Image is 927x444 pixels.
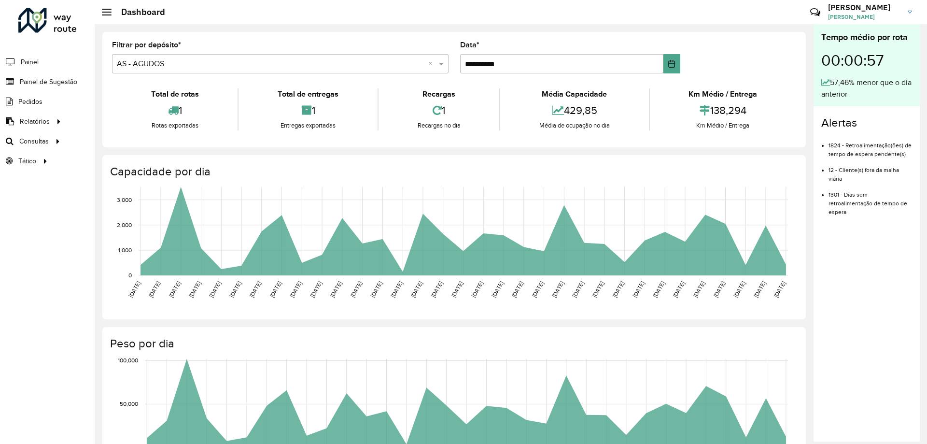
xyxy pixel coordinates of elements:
[611,280,625,299] text: [DATE]
[114,88,235,100] div: Total de rotas
[503,88,646,100] div: Média Capacidade
[652,100,794,121] div: 138,294
[289,280,303,299] text: [DATE]
[117,222,132,228] text: 2,000
[120,401,138,407] text: 50,000
[188,280,202,299] text: [DATE]
[329,280,343,299] text: [DATE]
[531,280,545,299] text: [DATE]
[829,134,912,158] li: 1824 - Retroalimentação(ões) de tempo de espera pendente(s)
[821,31,912,44] div: Tempo médio por rota
[828,13,900,21] span: [PERSON_NAME]
[753,280,767,299] text: [DATE]
[18,156,36,166] span: Tático
[241,88,375,100] div: Total de entregas
[672,280,686,299] text: [DATE]
[381,88,497,100] div: Recargas
[20,116,50,127] span: Relatórios
[349,280,363,299] text: [DATE]
[491,280,505,299] text: [DATE]
[663,54,680,73] button: Choose Date
[147,280,161,299] text: [DATE]
[381,100,497,121] div: 1
[112,7,165,17] h2: Dashboard
[112,39,181,51] label: Filtrar por depósito
[409,280,423,299] text: [DATE]
[20,77,77,87] span: Painel de Sugestão
[208,280,222,299] text: [DATE]
[632,280,646,299] text: [DATE]
[268,280,282,299] text: [DATE]
[248,280,262,299] text: [DATE]
[692,280,706,299] text: [DATE]
[168,280,182,299] text: [DATE]
[127,280,141,299] text: [DATE]
[450,280,464,299] text: [DATE]
[591,280,605,299] text: [DATE]
[369,280,383,299] text: [DATE]
[128,272,132,278] text: 0
[118,247,132,253] text: 1,000
[821,77,912,100] div: 57,46% menor que o dia anterior
[829,183,912,216] li: 1301 - Dias sem retroalimentação de tempo de espera
[430,280,444,299] text: [DATE]
[241,100,375,121] div: 1
[241,121,375,130] div: Entregas exportadas
[114,100,235,121] div: 1
[381,121,497,130] div: Recargas no dia
[470,280,484,299] text: [DATE]
[829,158,912,183] li: 12 - Cliente(s) fora da malha viária
[828,3,900,12] h3: [PERSON_NAME]
[228,280,242,299] text: [DATE]
[18,97,42,107] span: Pedidos
[571,280,585,299] text: [DATE]
[309,280,323,299] text: [DATE]
[118,358,138,364] text: 100,000
[110,165,796,179] h4: Capacidade por dia
[551,280,565,299] text: [DATE]
[460,39,479,51] label: Data
[732,280,746,299] text: [DATE]
[428,58,436,70] span: Clear all
[117,197,132,203] text: 3,000
[805,2,826,23] a: Contato Rápido
[21,57,39,67] span: Painel
[19,136,49,146] span: Consultas
[652,88,794,100] div: Km Médio / Entrega
[503,121,646,130] div: Média de ocupação no dia
[114,121,235,130] div: Rotas exportadas
[510,280,524,299] text: [DATE]
[390,280,404,299] text: [DATE]
[772,280,787,299] text: [DATE]
[503,100,646,121] div: 429,85
[821,116,912,130] h4: Alertas
[652,280,666,299] text: [DATE]
[712,280,726,299] text: [DATE]
[821,44,912,77] div: 00:00:57
[652,121,794,130] div: Km Médio / Entrega
[110,337,796,351] h4: Peso por dia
